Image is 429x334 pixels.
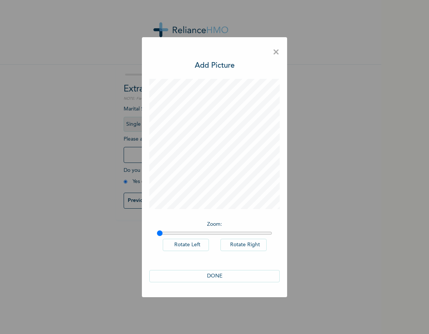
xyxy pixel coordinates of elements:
span: × [273,45,280,60]
span: Please add a recent Passport Photograph [124,137,258,167]
p: Zoom : [157,221,272,228]
button: DONE [149,270,280,282]
button: Rotate Right [220,239,267,251]
button: Rotate Left [163,239,209,251]
h3: Add Picture [195,60,235,71]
